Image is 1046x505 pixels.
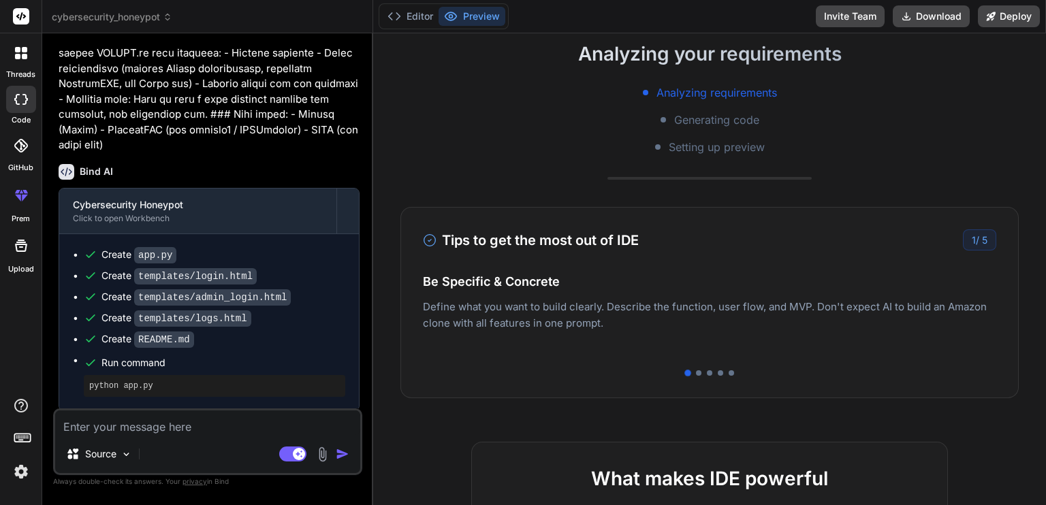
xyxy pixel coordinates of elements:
[439,7,505,26] button: Preview
[59,189,336,233] button: Cybersecurity HoneypotClick to open Workbench
[423,272,996,291] h4: Be Specific & Concrete
[101,332,194,346] div: Create
[101,356,345,370] span: Run command
[8,162,33,174] label: GitHub
[816,5,885,27] button: Invite Team
[656,84,777,101] span: Analyzing requirements
[101,290,291,304] div: Create
[12,213,30,225] label: prem
[134,289,291,306] code: templates/admin_login.html
[373,39,1046,68] h2: Analyzing your requirements
[73,198,323,212] div: Cybersecurity Honeypot
[893,5,970,27] button: Download
[89,380,340,391] pre: python app.py
[12,114,31,126] label: code
[8,263,34,275] label: Upload
[134,268,257,284] code: templates/login.html
[101,269,257,283] div: Create
[423,230,639,250] h3: Tips to get the most out of IDE
[121,449,132,460] img: Pick Models
[134,331,194,348] code: README.md
[52,10,172,24] span: cybersecurity_honeypot
[6,69,35,80] label: threads
[336,447,349,461] img: icon
[101,248,176,262] div: Create
[494,464,925,493] h2: What makes IDE powerful
[315,446,330,462] img: attachment
[134,247,176,263] code: app.py
[134,310,251,327] code: templates/logs.html
[80,165,113,178] h6: Bind AI
[101,311,251,325] div: Create
[972,234,976,246] span: 1
[674,112,759,128] span: Generating code
[382,7,439,26] button: Editor
[978,5,1040,27] button: Deploy
[73,213,323,224] div: Click to open Workbench
[53,475,362,488] p: Always double-check its answers. Your in Bind
[183,477,207,485] span: privacy
[963,229,996,250] div: /
[669,139,765,155] span: Setting up preview
[982,234,987,246] span: 5
[10,460,33,483] img: settings
[85,447,116,461] p: Source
